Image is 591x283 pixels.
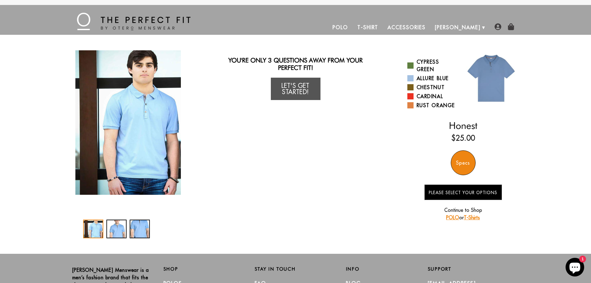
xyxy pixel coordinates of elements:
[464,214,480,221] a: T-Shirts
[430,20,485,35] a: [PERSON_NAME]
[407,120,519,131] h2: Honest
[255,266,337,272] h2: Stay in Touch
[407,84,459,91] a: Chestnut
[346,266,428,272] h2: Info
[446,214,459,221] a: POLO
[271,78,320,100] a: Let's Get Started!
[429,190,497,195] span: Please Select Your Options
[77,13,190,30] img: The Perfect Fit - by Otero Menswear - Logo
[75,50,181,195] img: honest-polo-allure-blue-action_1024x1024_2x_135ecc35-c8bc-44df-82f4-6e7b0fd9f8ae_340x.jpg
[83,220,103,238] div: 1 / 3
[424,185,502,200] button: Please Select Your Options
[564,258,586,278] inbox-online-store-chat: Shopify online store chat
[72,50,184,195] div: 1 / 3
[428,266,519,272] h2: Support
[163,266,245,272] h2: Shop
[407,75,459,82] a: Allure Blue
[424,206,502,221] p: Continue to Shop or
[495,23,501,30] img: user-account-icon.png
[353,20,383,35] a: T-Shirt
[451,150,476,175] div: Specs
[407,58,459,73] a: Cypress Green
[106,220,127,238] div: 2 / 3
[508,23,514,30] img: shopping-bag-icon.png
[222,57,369,71] h2: You're only 3 questions away from your perfect fit!
[328,20,353,35] a: Polo
[407,93,459,100] a: Cardinal
[130,220,150,238] div: 3 / 3
[383,20,430,35] a: Accessories
[463,50,519,106] img: 023.jpg
[407,102,459,109] a: Rust Orange
[451,132,475,144] ins: $25.00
